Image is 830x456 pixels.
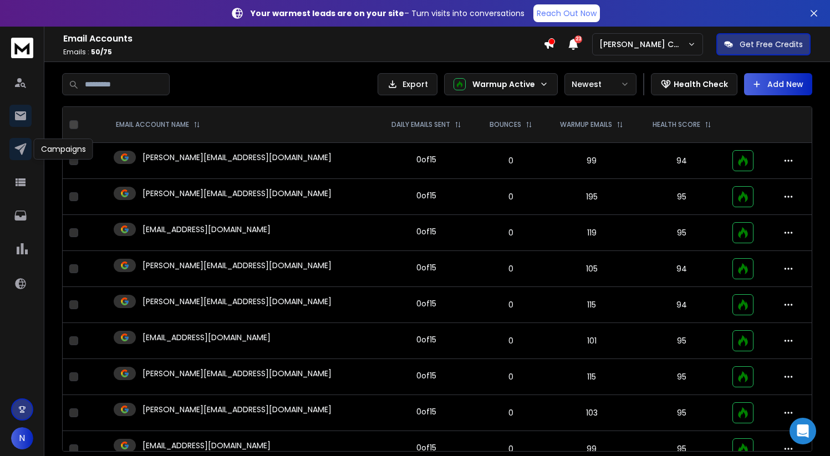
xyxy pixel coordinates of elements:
div: 0 of 15 [416,298,436,309]
button: Get Free Credits [716,33,811,55]
p: [EMAIL_ADDRESS][DOMAIN_NAME] [142,224,271,235]
td: 95 [638,215,726,251]
td: 115 [546,359,638,395]
a: Reach Out Now [533,4,600,22]
button: N [11,427,33,449]
p: – Turn visits into conversations [251,8,525,19]
button: Health Check [651,73,737,95]
p: BOUNCES [490,120,521,129]
td: 95 [638,323,726,359]
button: Export [378,73,437,95]
td: 105 [546,251,638,287]
div: EMAIL ACCOUNT NAME [116,120,200,129]
span: 23 [574,35,582,43]
div: 0 of 15 [416,406,436,417]
p: Health Check [674,79,728,90]
p: DAILY EMAILS SENT [391,120,450,129]
img: logo [11,38,33,58]
div: 0 of 15 [416,370,436,381]
p: 0 [483,155,539,166]
button: Newest [564,73,636,95]
div: 0 of 15 [416,262,436,273]
div: 0 of 15 [416,442,436,453]
p: 0 [483,299,539,310]
td: 94 [638,287,726,323]
div: 0 of 15 [416,190,436,201]
p: Warmup Active [472,79,535,90]
div: 0 of 15 [416,154,436,165]
p: [PERSON_NAME][EMAIL_ADDRESS][DOMAIN_NAME] [142,404,332,415]
div: 0 of 15 [416,334,436,345]
td: 94 [638,143,726,179]
div: 0 of 15 [416,226,436,237]
p: [PERSON_NAME][EMAIL_ADDRESS][DOMAIN_NAME] [142,152,332,163]
td: 99 [546,143,638,179]
p: [EMAIL_ADDRESS][DOMAIN_NAME] [142,332,271,343]
td: 95 [638,359,726,395]
p: Reach Out Now [537,8,597,19]
p: [PERSON_NAME][EMAIL_ADDRESS][DOMAIN_NAME] [142,296,332,307]
td: 103 [546,395,638,431]
p: [PERSON_NAME][EMAIL_ADDRESS][DOMAIN_NAME] [142,260,332,271]
p: 0 [483,371,539,382]
td: 94 [638,251,726,287]
p: WARMUP EMAILS [560,120,612,129]
td: 119 [546,215,638,251]
p: Emails : [63,48,543,57]
div: Open Intercom Messenger [790,418,816,444]
p: 0 [483,443,539,454]
p: [PERSON_NAME] Consulting [599,39,688,50]
p: Get Free Credits [740,39,803,50]
p: 0 [483,407,539,418]
p: [PERSON_NAME][EMAIL_ADDRESS][DOMAIN_NAME] [142,188,332,199]
span: 50 / 75 [91,47,112,57]
p: 0 [483,335,539,346]
td: 95 [638,179,726,215]
p: [PERSON_NAME][EMAIL_ADDRESS][DOMAIN_NAME] [142,368,332,379]
td: 195 [546,179,638,215]
p: 0 [483,191,539,202]
p: [EMAIL_ADDRESS][DOMAIN_NAME] [142,440,271,451]
p: 0 [483,263,539,274]
p: 0 [483,227,539,238]
td: 101 [546,323,638,359]
td: 115 [546,287,638,323]
strong: Your warmest leads are on your site [251,8,404,19]
button: Add New [744,73,812,95]
td: 95 [638,395,726,431]
p: HEALTH SCORE [653,120,700,129]
h1: Email Accounts [63,32,543,45]
div: Campaigns [34,139,93,160]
